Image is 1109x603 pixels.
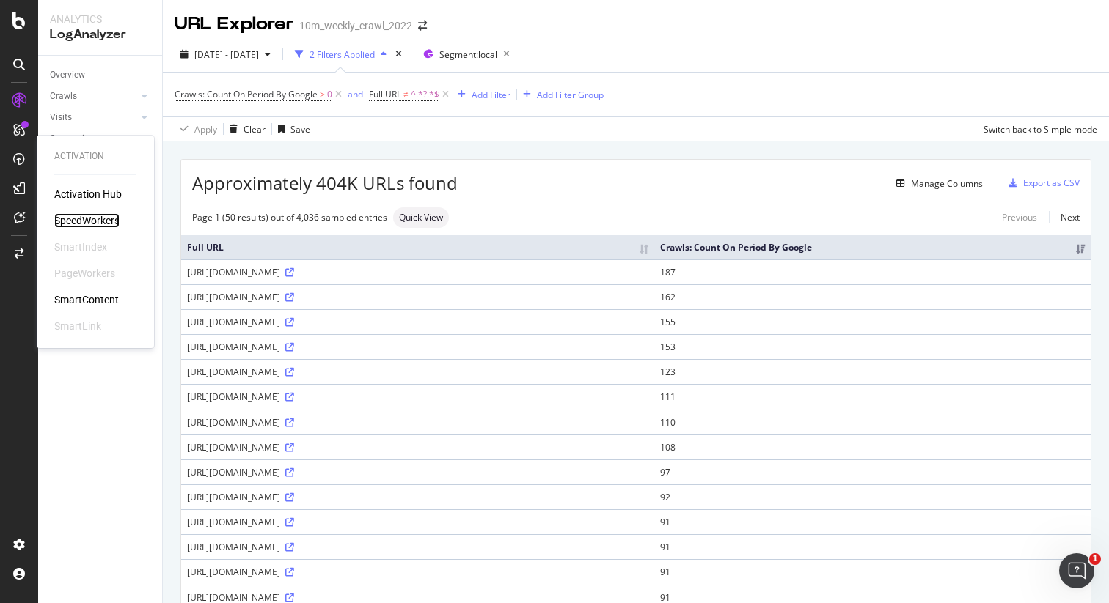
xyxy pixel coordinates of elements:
[978,117,1097,141] button: Switch back to Simple mode
[54,213,120,228] a: SpeedWorkers
[654,309,1091,334] td: 155
[181,235,654,259] th: Full URL: activate to sort column ascending
[472,89,510,101] div: Add Filter
[654,384,1091,409] td: 111
[175,42,277,66] button: [DATE] - [DATE]
[175,88,318,100] span: Crawls: Count On Period By Google
[50,12,150,26] div: Analytics
[164,86,242,96] div: Keywords by Traffic
[1049,207,1080,228] a: Next
[187,566,648,578] div: [URL][DOMAIN_NAME]
[41,23,72,35] div: v 4.0.25
[50,110,137,125] a: Visits
[1023,177,1080,189] div: Export as CSV
[50,67,85,83] div: Overview
[59,86,131,96] div: Domain Overview
[272,117,310,141] button: Save
[348,87,363,101] button: and
[393,207,449,228] div: neutral label
[50,131,152,147] a: Conversions
[537,89,604,101] div: Add Filter Group
[50,89,77,104] div: Crawls
[23,38,35,50] img: website_grey.svg
[654,334,1091,359] td: 153
[224,117,266,141] button: Clear
[1003,171,1080,195] button: Export as CSV
[654,434,1091,459] td: 108
[187,416,648,429] div: [URL][DOMAIN_NAME]
[54,240,107,254] div: SmartIndex
[23,23,35,35] img: logo_orange.svg
[654,284,1091,309] td: 162
[654,459,1091,484] td: 97
[654,359,1091,384] td: 123
[392,47,405,62] div: times
[517,86,604,103] button: Add Filter Group
[192,211,387,223] div: Page 1 (50 results) out of 4,036 sampled entries
[50,110,72,125] div: Visits
[187,441,648,454] div: [URL][DOMAIN_NAME]
[50,26,150,43] div: LogAnalyzer
[187,541,648,553] div: [URL][DOMAIN_NAME]
[327,84,332,105] span: 0
[38,38,161,50] div: Domain: [DOMAIN_NAME]
[194,48,259,61] span: [DATE] - [DATE]
[148,85,160,97] img: tab_keywords_by_traffic_grey.svg
[54,150,136,163] div: Activation
[175,12,293,37] div: URL Explorer
[187,466,648,478] div: [URL][DOMAIN_NAME]
[54,319,101,333] div: SmartLink
[439,48,497,61] span: Segment: local
[54,266,115,281] div: PageWorkers
[290,123,310,136] div: Save
[984,123,1097,136] div: Switch back to Simple mode
[187,341,648,353] div: [URL][DOMAIN_NAME]
[187,316,648,328] div: [URL][DOMAIN_NAME]
[654,534,1091,559] td: 91
[192,171,458,196] span: Approximately 404K URLs found
[187,366,648,378] div: [URL][DOMAIN_NAME]
[54,292,119,307] a: SmartContent
[54,187,122,201] a: Activation Hub
[320,88,325,100] span: >
[654,410,1091,434] td: 110
[654,235,1091,259] th: Crawls: Count On Period By Google: activate to sort column ascending
[310,48,375,61] div: 2 Filters Applied
[50,131,99,147] div: Conversions
[244,123,266,136] div: Clear
[654,259,1091,284] td: 187
[654,559,1091,584] td: 91
[194,123,217,136] div: Apply
[399,213,443,222] span: Quick View
[890,174,983,192] button: Manage Columns
[43,85,54,97] img: tab_domain_overview_orange.svg
[654,484,1091,509] td: 92
[50,89,137,104] a: Crawls
[1089,553,1101,565] span: 1
[187,391,648,403] div: [URL][DOMAIN_NAME]
[418,21,427,31] div: arrow-right-arrow-left
[187,266,648,278] div: [URL][DOMAIN_NAME]
[187,291,648,303] div: [URL][DOMAIN_NAME]
[289,42,392,66] button: 2 Filters Applied
[369,88,401,100] span: Full URL
[1059,553,1094,588] iframe: Intercom live chat
[50,67,152,83] a: Overview
[417,42,516,66] button: Segment:local
[654,509,1091,534] td: 91
[187,491,648,503] div: [URL][DOMAIN_NAME]
[175,117,217,141] button: Apply
[348,88,363,100] div: and
[403,88,409,100] span: ≠
[452,86,510,103] button: Add Filter
[911,177,983,190] div: Manage Columns
[299,18,412,33] div: 10m_weekly_crawl_2022
[187,516,648,528] div: [URL][DOMAIN_NAME]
